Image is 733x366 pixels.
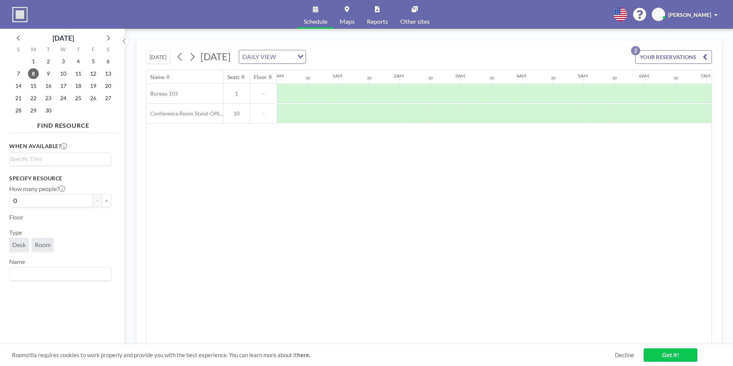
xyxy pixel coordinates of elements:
div: 30 [490,76,494,81]
span: Friday, September 26, 2025 [88,93,99,104]
span: Friday, September 5, 2025 [88,56,99,67]
span: [PERSON_NAME] [668,12,711,18]
span: Saturday, September 6, 2025 [103,56,113,67]
div: Search for option [239,50,306,63]
h4: FIND RESOURCE [9,119,117,129]
span: Roomzilla requires cookies to work properly and provide you with the best experience. You can lea... [12,351,615,359]
span: Reports [367,18,388,25]
span: Wednesday, September 3, 2025 [58,56,69,67]
div: 30 [367,76,371,81]
img: organization-logo [12,7,28,22]
input: Search for option [10,155,107,163]
div: 2AM [394,73,404,79]
span: - [250,90,277,97]
div: 3AM [455,73,465,79]
span: Monday, September 15, 2025 [28,81,39,91]
div: 30 [551,76,556,81]
span: Tuesday, September 2, 2025 [43,56,54,67]
span: 1 [224,90,250,97]
span: - [250,110,277,117]
input: Search for option [10,269,107,279]
span: Conference Room Stand-Offices [146,110,223,117]
span: GD [655,11,662,18]
span: 10 [224,110,250,117]
label: Type [9,229,22,236]
span: Wednesday, September 24, 2025 [58,93,69,104]
span: Thursday, September 18, 2025 [73,81,84,91]
span: Sunday, September 28, 2025 [13,105,24,116]
span: Other sites [400,18,430,25]
div: 30 [428,76,433,81]
div: 12AM [271,73,284,79]
div: M [26,45,41,55]
span: Sunday, September 21, 2025 [13,93,24,104]
span: Tuesday, September 9, 2025 [43,68,54,79]
div: 1AM [332,73,342,79]
div: T [41,45,56,55]
a: Decline [615,351,634,359]
span: Schedule [304,18,327,25]
span: Monday, September 1, 2025 [28,56,39,67]
button: YOUR RESERVATIONS2 [635,50,712,64]
div: 4AM [516,73,526,79]
span: Monday, September 8, 2025 [28,68,39,79]
button: - [93,194,102,207]
button: [DATE] [146,50,170,64]
span: Wednesday, September 17, 2025 [58,81,69,91]
div: S [11,45,26,55]
span: Friday, September 12, 2025 [88,68,99,79]
span: Sunday, September 7, 2025 [13,68,24,79]
span: [DATE] [201,51,231,62]
span: Monday, September 29, 2025 [28,105,39,116]
label: Floor [9,213,23,221]
div: Search for option [10,267,111,280]
div: Name [150,74,164,81]
span: Maps [340,18,355,25]
div: 7AM [700,73,710,79]
span: Sunday, September 14, 2025 [13,81,24,91]
input: Search for option [278,52,293,62]
span: Monday, September 22, 2025 [28,93,39,104]
span: Tuesday, September 23, 2025 [43,93,54,104]
div: Seats [227,74,240,81]
div: [DATE] [53,33,74,43]
label: Name [9,258,25,265]
div: Floor [254,74,267,81]
a: Got it! [644,348,697,362]
span: Thursday, September 4, 2025 [73,56,84,67]
span: Room [35,241,51,249]
div: 30 [674,76,678,81]
div: 6AM [639,73,649,79]
span: Friday, September 19, 2025 [88,81,99,91]
span: DAILY VIEW [241,52,278,62]
span: Desk [12,241,26,249]
p: 2 [631,46,640,55]
div: T [71,45,85,55]
span: Saturday, September 20, 2025 [103,81,113,91]
div: 5AM [578,73,588,79]
a: here. [297,351,310,358]
button: + [102,194,111,207]
span: Tuesday, September 16, 2025 [43,81,54,91]
span: Saturday, September 27, 2025 [103,93,113,104]
span: Thursday, September 25, 2025 [73,93,84,104]
span: Saturday, September 13, 2025 [103,68,113,79]
span: Tuesday, September 30, 2025 [43,105,54,116]
span: Bureau 103 [146,90,178,97]
h3: Specify resource [9,175,111,182]
div: S [100,45,115,55]
label: How many people? [9,185,65,193]
span: Thursday, September 11, 2025 [73,68,84,79]
div: W [56,45,71,55]
div: F [85,45,100,55]
span: Wednesday, September 10, 2025 [58,68,69,79]
div: Search for option [10,153,111,165]
div: 30 [612,76,617,81]
div: 30 [306,76,310,81]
